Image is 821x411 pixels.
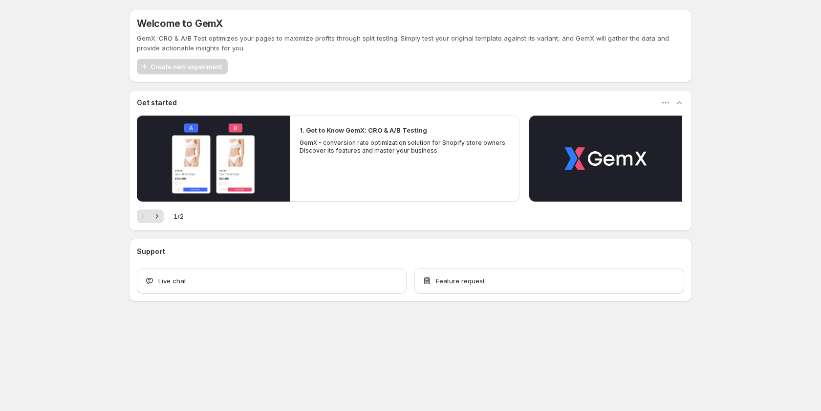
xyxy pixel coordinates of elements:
[137,33,684,53] p: GemX: CRO & A/B Test optimizes your pages to maximize profits through split testing. Simply test ...
[137,247,165,256] h3: Support
[529,115,682,202] button: Play video
[158,276,186,286] span: Live chat
[137,209,164,223] nav: Pagination
[173,211,184,221] span: 1 / 2
[300,125,427,135] h2: 1. Get to Know GemX: CRO & A/B Testing
[150,209,164,223] button: Next
[137,98,177,108] h3: Get started
[137,18,223,29] h5: Welcome to GemX
[300,139,510,155] p: GemX - conversion rate optimization solution for Shopify store owners. Discover its features and ...
[436,276,485,286] span: Feature request
[137,115,290,202] button: Play video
